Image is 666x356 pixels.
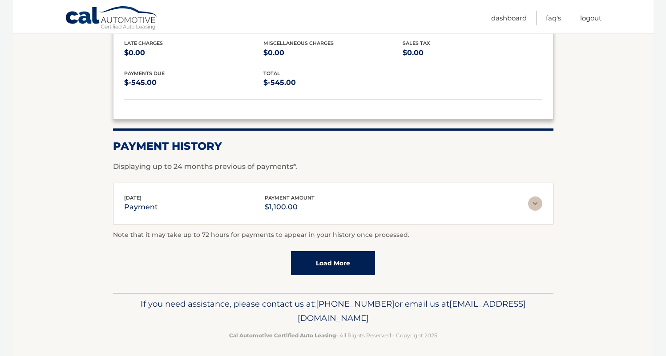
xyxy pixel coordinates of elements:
[113,140,553,153] h2: Payment History
[263,70,280,76] span: total
[491,11,527,25] a: Dashboard
[316,299,395,309] span: [PHONE_NUMBER]
[124,76,263,89] p: $-545.00
[403,47,542,59] p: $0.00
[229,332,336,339] strong: Cal Automotive Certified Auto Leasing
[65,6,158,32] a: Cal Automotive
[265,195,315,201] span: payment amount
[124,70,165,76] span: Payments Due
[124,195,141,201] span: [DATE]
[580,11,601,25] a: Logout
[265,201,315,213] p: $1,100.00
[113,230,553,240] p: Note that it may take up to 72 hours for payments to appear in your history once processed.
[124,40,163,46] span: Late Charges
[298,299,526,323] span: [EMAIL_ADDRESS][DOMAIN_NAME]
[119,297,548,325] p: If you need assistance, please contact us at: or email us at
[546,11,561,25] a: FAQ's
[263,76,403,89] p: $-545.00
[124,47,263,59] p: $0.00
[528,196,542,211] img: accordion-rest.svg
[113,161,553,172] p: Displaying up to 24 months previous of payments*.
[263,47,403,59] p: $0.00
[403,40,430,46] span: Sales Tax
[291,251,375,275] a: Load More
[119,331,548,340] p: - All Rights Reserved - Copyright 2025
[124,201,158,213] p: payment
[263,40,334,46] span: Miscellaneous Charges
